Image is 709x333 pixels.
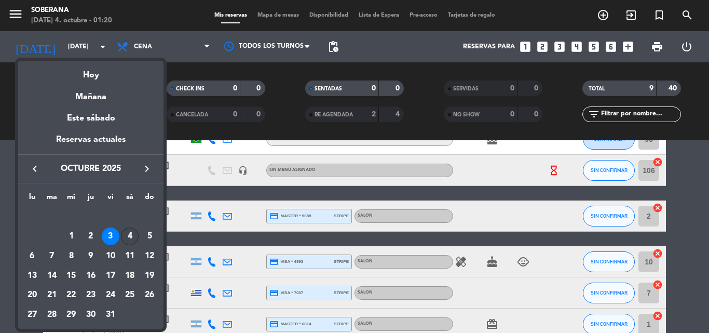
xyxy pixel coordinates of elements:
div: 21 [43,286,61,304]
div: 16 [82,267,100,285]
div: 29 [62,306,80,324]
div: 8 [62,247,80,265]
td: 1 de octubre de 2025 [61,227,81,247]
td: 9 de octubre de 2025 [81,246,101,266]
div: 19 [141,267,158,285]
div: 1 [62,228,80,245]
div: Reservas actuales [18,133,163,154]
td: 21 de octubre de 2025 [42,286,62,305]
div: 23 [82,286,100,304]
i: keyboard_arrow_right [141,163,153,175]
th: viernes [101,191,120,207]
td: 29 de octubre de 2025 [61,305,81,325]
th: lunes [22,191,42,207]
td: 26 de octubre de 2025 [140,286,159,305]
span: octubre 2025 [44,162,138,176]
th: domingo [140,191,159,207]
i: keyboard_arrow_left [29,163,41,175]
div: Mañana [18,83,163,104]
div: 5 [141,228,158,245]
div: 3 [102,228,119,245]
td: 24 de octubre de 2025 [101,286,120,305]
td: 5 de octubre de 2025 [140,227,159,247]
div: 28 [43,306,61,324]
div: Este sábado [18,104,163,133]
div: 6 [23,247,41,265]
td: 6 de octubre de 2025 [22,246,42,266]
td: 11 de octubre de 2025 [120,246,140,266]
td: 25 de octubre de 2025 [120,286,140,305]
td: 31 de octubre de 2025 [101,305,120,325]
div: 18 [121,267,139,285]
td: 14 de octubre de 2025 [42,266,62,286]
th: sábado [120,191,140,207]
button: keyboard_arrow_right [138,162,156,176]
td: 30 de octubre de 2025 [81,305,101,325]
td: OCT. [22,207,159,227]
td: 10 de octubre de 2025 [101,246,120,266]
div: 26 [141,286,158,304]
td: 22 de octubre de 2025 [61,286,81,305]
div: 11 [121,247,139,265]
td: 16 de octubre de 2025 [81,266,101,286]
div: 25 [121,286,139,304]
div: 9 [82,247,100,265]
th: martes [42,191,62,207]
td: 7 de octubre de 2025 [42,246,62,266]
div: 13 [23,267,41,285]
th: jueves [81,191,101,207]
th: miércoles [61,191,81,207]
div: 10 [102,247,119,265]
td: 13 de octubre de 2025 [22,266,42,286]
div: 24 [102,286,119,304]
td: 15 de octubre de 2025 [61,266,81,286]
div: 14 [43,267,61,285]
td: 20 de octubre de 2025 [22,286,42,305]
button: keyboard_arrow_left [25,162,44,176]
div: 15 [62,267,80,285]
td: 8 de octubre de 2025 [61,246,81,266]
td: 19 de octubre de 2025 [140,266,159,286]
div: 20 [23,286,41,304]
div: 27 [23,306,41,324]
td: 18 de octubre de 2025 [120,266,140,286]
td: 17 de octubre de 2025 [101,266,120,286]
td: 23 de octubre de 2025 [81,286,101,305]
div: 2 [82,228,100,245]
div: 4 [121,228,139,245]
td: 3 de octubre de 2025 [101,227,120,247]
td: 4 de octubre de 2025 [120,227,140,247]
td: 12 de octubre de 2025 [140,246,159,266]
td: 2 de octubre de 2025 [81,227,101,247]
td: 28 de octubre de 2025 [42,305,62,325]
div: 30 [82,306,100,324]
div: 22 [62,286,80,304]
div: 31 [102,306,119,324]
div: 12 [141,247,158,265]
td: 27 de octubre de 2025 [22,305,42,325]
div: 7 [43,247,61,265]
div: 17 [102,267,119,285]
div: Hoy [18,61,163,82]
